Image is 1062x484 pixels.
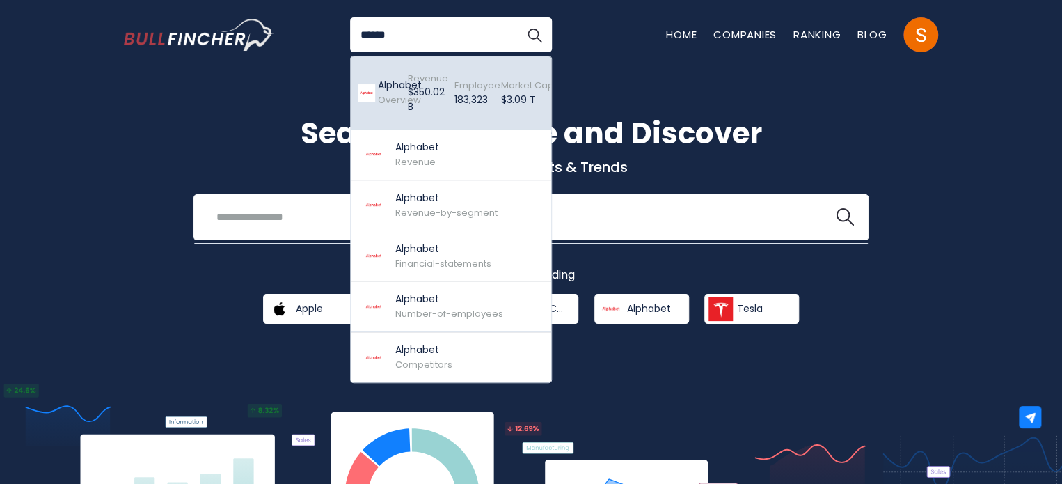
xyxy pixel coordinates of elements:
[395,307,503,320] span: Number-of-employees
[454,79,500,92] span: Employee
[124,111,938,155] h1: Search, Visualize and Discover
[395,206,498,219] span: Revenue-by-segment
[836,208,854,226] img: search icon
[666,27,697,42] a: Home
[124,19,274,51] a: Go to homepage
[395,140,439,155] p: Alphabet
[627,302,671,315] span: Alphabet
[351,180,551,231] a: Alphabet Revenue-by-segment
[395,155,436,169] span: Revenue
[378,93,421,107] span: Overview
[704,294,799,324] a: Tesla
[594,294,689,324] a: Alphabet
[395,242,491,256] p: Alphabet
[296,302,323,315] span: Apple
[263,294,358,324] a: Apple
[408,72,448,85] span: Revenue
[395,343,452,357] p: Alphabet
[395,257,491,270] span: Financial-statements
[395,292,503,306] p: Alphabet
[501,79,597,92] span: Market Capitalization
[124,158,938,176] p: Company Insights & Trends
[454,93,500,107] p: 183,323
[124,19,274,51] img: Bullfincher logo
[351,130,551,180] a: Alphabet Revenue
[793,27,841,42] a: Ranking
[351,56,551,130] a: Alphabet Overview Revenue $350.02 B Employee 183,323 Market Capitalization $3.09 T
[351,281,551,332] a: Alphabet Number-of-employees
[395,191,498,205] p: Alphabet
[737,302,763,315] span: Tesla
[351,231,551,282] a: Alphabet Financial-statements
[713,27,777,42] a: Companies
[378,78,415,93] p: Alphabet
[857,27,887,42] a: Blog
[408,85,448,114] p: $350.02 B
[351,332,551,382] a: Alphabet Competitors
[395,358,452,371] span: Competitors
[124,268,938,283] p: What's trending
[501,93,597,107] p: $3.09 T
[517,17,552,52] button: Search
